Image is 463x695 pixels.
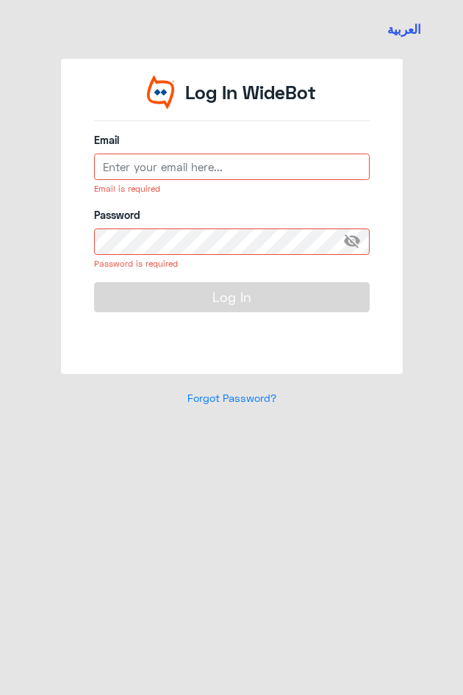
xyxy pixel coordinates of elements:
label: Password [94,207,370,223]
a: Switch language [378,11,430,48]
small: Password is required [94,259,178,268]
button: العربية [387,21,421,39]
label: Email [94,132,370,148]
button: Log In [94,282,370,312]
img: Widebot Logo [147,75,175,109]
input: Enter your email here... [94,154,370,180]
a: Forgot Password? [187,392,276,404]
span: visibility_off [343,228,370,255]
p: Log In WideBot [185,79,316,107]
small: Email is required [94,184,160,193]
